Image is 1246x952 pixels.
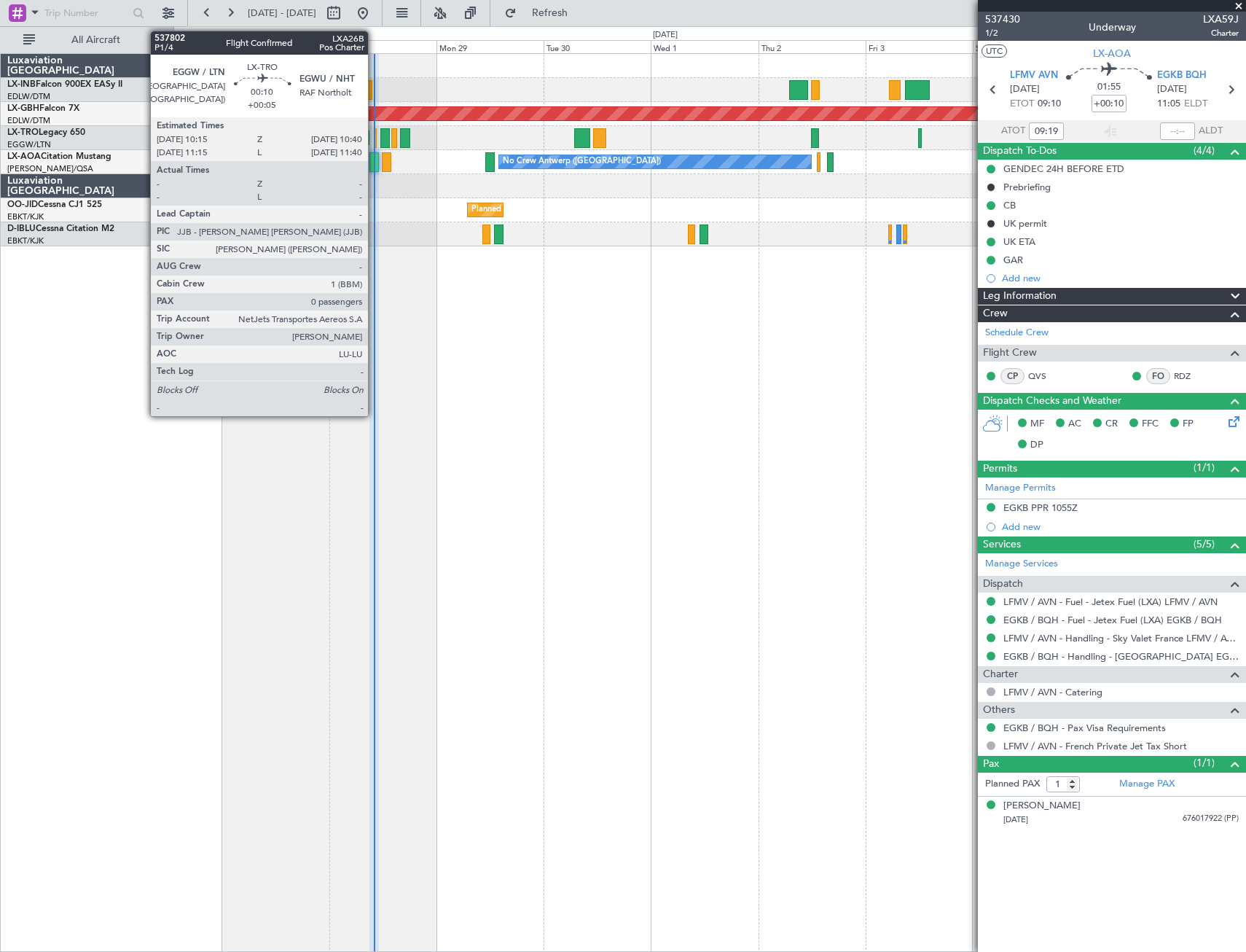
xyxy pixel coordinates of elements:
span: LXA59J [1203,12,1239,27]
div: [DATE] [653,29,678,42]
span: AC [1068,417,1081,432]
span: Refresh [520,8,581,18]
a: LFMV / AVN - French Private Jet Tax Short [1003,740,1187,752]
a: QVS [1028,370,1061,383]
span: Charter [1203,27,1239,39]
div: Unplanned Maint Roma (Ciampino) [273,79,403,101]
a: Schedule Crew [985,326,1049,340]
span: Dispatch To-Dos [983,143,1057,160]
div: Add new [1002,272,1239,284]
span: Dispatch [983,576,1023,593]
span: All Aircraft [38,35,154,45]
a: LFMV / AVN - Fuel - Jetex Fuel (LXA) LFMV / AVN [1003,596,1218,608]
input: --:-- [1029,122,1064,140]
span: CR [1105,417,1118,432]
span: (4/4) [1194,143,1215,158]
a: Manage Services [985,557,1058,571]
a: LFMV / AVN - Handling - Sky Valet France LFMV / AVN **MY HANDLING** [1003,632,1239,644]
span: ELDT [1184,97,1207,112]
div: Wed 1 [651,40,758,53]
div: Fri 3 [866,40,973,53]
input: Trip Number [44,2,128,24]
div: GAR [1003,254,1023,266]
span: LFMV AVN [1010,69,1058,83]
span: Crew [983,305,1008,322]
span: 676017922 (PP) [1183,813,1239,825]
div: Underway [1089,20,1136,35]
span: ATOT [1001,124,1025,138]
a: LFMV / AVN - Catering [1003,686,1102,698]
span: (5/5) [1194,537,1215,552]
div: [PERSON_NAME] [1003,799,1081,814]
a: EDLW/DTM [7,91,50,102]
a: EBKT/KJK [7,211,44,222]
a: OO-JIDCessna CJ1 525 [7,200,102,209]
div: FO [1146,368,1170,384]
a: LX-AOACitation Mustang [7,152,111,161]
div: EGKB PPR 1055Z [1003,502,1078,514]
span: [DATE] - [DATE] [248,7,316,20]
a: EGGW/LTN [7,139,51,150]
span: ETOT [1010,97,1034,112]
div: Sun 28 [329,40,436,53]
span: 11:05 [1157,97,1180,112]
div: Sat 27 [222,40,329,53]
span: LX-INB [7,80,36,89]
span: Others [983,702,1015,719]
div: Sat 4 [973,40,1080,53]
label: Planned PAX [985,777,1040,792]
div: Planned Maint Kortrijk-[GEOGRAPHIC_DATA] [471,199,641,221]
a: EGKB / BQH - Pax Visa Requirements [1003,722,1166,734]
div: A/C Unavailable [GEOGRAPHIC_DATA]-[GEOGRAPHIC_DATA] [257,223,490,245]
span: LX-GBH [7,104,39,113]
div: Mon 29 [436,40,544,53]
span: Services [983,537,1021,553]
button: All Aircraft [16,28,158,52]
a: LX-INBFalcon 900EX EASy II [7,80,122,89]
span: MF [1030,417,1044,432]
a: D-IBLUCessna Citation M2 [7,225,114,233]
a: EGKB / BQH - Handling - [GEOGRAPHIC_DATA] EGKB / [GEOGRAPHIC_DATA] [1003,650,1239,663]
span: 01:55 [1097,80,1121,95]
div: CP [1000,368,1024,384]
span: OO-JID [7,200,38,209]
span: Pax [983,756,999,773]
span: LX-AOA [7,152,41,161]
div: UK permit [1003,217,1047,230]
div: No Crew Antwerp ([GEOGRAPHIC_DATA]) [503,151,661,173]
span: Permits [983,461,1017,477]
span: Charter [983,666,1018,683]
span: FP [1183,417,1194,432]
span: ALDT [1199,124,1223,138]
span: 1/2 [985,27,1020,39]
a: RDZ [1174,370,1207,383]
span: [DATE] [1010,82,1040,97]
button: Refresh [498,1,585,25]
input: --:-- [1160,122,1195,140]
div: Tue 30 [544,40,651,53]
span: 09:10 [1038,97,1061,112]
div: GENDEC 24H BEFORE ETD [1003,163,1124,175]
a: EBKT/KJK [7,235,44,246]
span: LX-AOA [1093,46,1131,61]
span: [DATE] [1003,814,1028,825]
div: CB [1003,199,1016,211]
a: EDLW/DTM [7,115,50,126]
div: Prebriefing [1003,181,1051,193]
span: Flight Crew [983,345,1037,362]
span: EGKB BQH [1157,69,1207,83]
button: UTC [981,44,1007,58]
span: Dispatch Checks and Weather [983,393,1121,410]
div: Add new [1002,520,1239,533]
span: (1/1) [1194,755,1215,770]
span: DP [1030,438,1043,453]
a: Manage PAX [1119,777,1175,792]
span: FFC [1142,417,1159,432]
div: UK ETA [1003,235,1035,248]
div: [DATE] [176,29,201,42]
span: Leg Information [983,288,1057,305]
span: [DATE] [1157,82,1187,97]
span: (1/1) [1194,460,1215,475]
span: D-IBLU [7,225,36,233]
span: 537430 [985,12,1020,27]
